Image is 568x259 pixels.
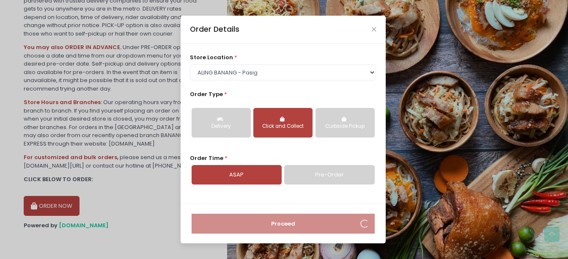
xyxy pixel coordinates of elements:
div: Curbside Pickup [321,123,369,130]
button: Proceed [192,214,375,234]
button: Close [372,27,376,31]
span: Order Time [190,154,223,162]
a: ASAP [192,165,282,185]
div: Click and Collect [259,123,307,130]
div: Order Details [190,24,239,35]
button: Click and Collect [253,108,313,138]
button: Delivery [192,108,251,138]
button: Curbside Pickup [316,108,375,138]
a: Pre-Order [284,165,374,185]
div: Delivery [198,123,245,130]
span: Order Type [190,90,223,98]
span: store location [190,53,233,61]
